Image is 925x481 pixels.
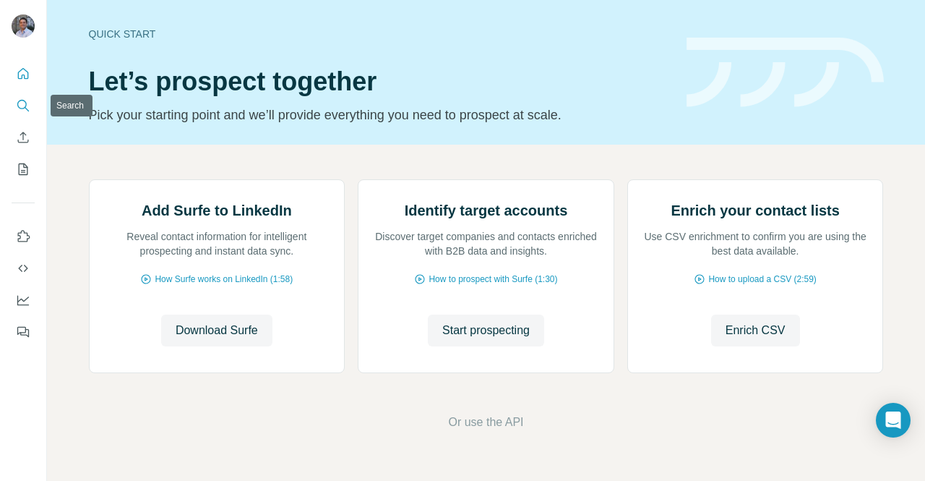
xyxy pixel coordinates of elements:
button: Enrich CSV [711,315,800,346]
button: Download Surfe [161,315,272,346]
span: Download Surfe [176,322,258,339]
button: My lists [12,156,35,182]
button: Feedback [12,319,35,345]
button: Enrich CSV [12,124,35,150]
div: Open Intercom Messenger [876,403,911,438]
button: Or use the API [448,414,523,431]
button: Quick start [12,61,35,87]
span: How to upload a CSV (2:59) [708,273,816,286]
span: Enrich CSV [726,322,786,339]
button: Dashboard [12,287,35,313]
img: Avatar [12,14,35,38]
button: Use Surfe on LinkedIn [12,224,35,250]
button: Start prospecting [428,315,544,346]
span: How Surfe works on LinkedIn (1:58) [155,273,293,286]
span: Start prospecting [442,322,530,339]
button: Use Surfe API [12,255,35,281]
h1: Let’s prospect together [89,67,669,96]
span: How to prospect with Surfe (1:30) [429,273,557,286]
h2: Enrich your contact lists [671,200,839,221]
p: Use CSV enrichment to confirm you are using the best data available. [642,229,869,258]
p: Discover target companies and contacts enriched with B2B data and insights. [373,229,599,258]
h2: Identify target accounts [405,200,568,221]
h2: Add Surfe to LinkedIn [142,200,292,221]
div: Quick start [89,27,669,41]
p: Reveal contact information for intelligent prospecting and instant data sync. [104,229,330,258]
p: Pick your starting point and we’ll provide everything you need to prospect at scale. [89,105,669,125]
img: banner [687,38,884,108]
button: Search [12,93,35,119]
